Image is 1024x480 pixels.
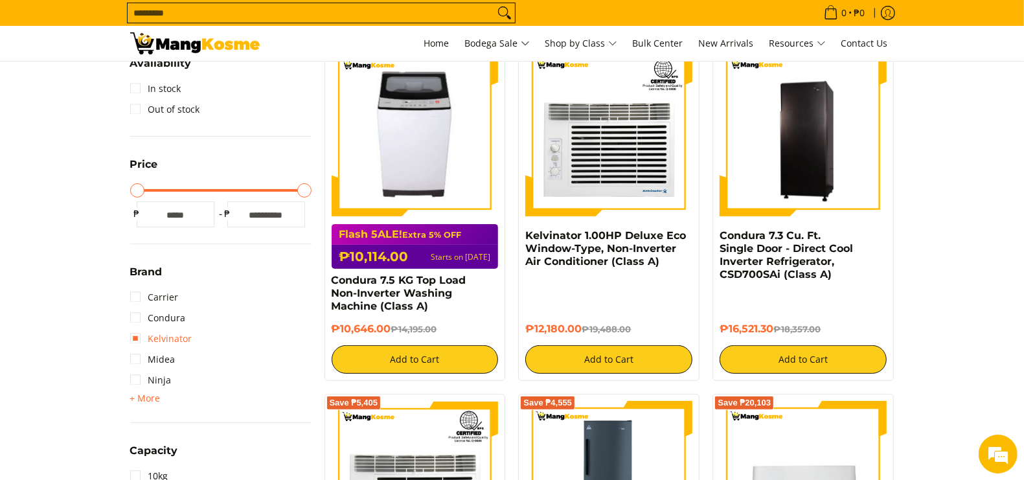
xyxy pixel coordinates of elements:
h6: ₱12,180.00 [525,323,692,336]
span: Save ₱20,103 [718,399,771,407]
span: ₱ [130,207,143,220]
summary: Open [130,391,161,406]
span: Save ₱4,555 [523,399,572,407]
a: Condura 7.5 KG Top Load Non-Inverter Washing Machine (Class A) [332,274,466,312]
a: Bulk Center [626,26,690,61]
span: Shop by Class [545,36,617,52]
span: 0 [840,8,849,17]
a: Ninja [130,370,172,391]
a: Bodega Sale [459,26,536,61]
img: Condura 7.3 Cu. Ft. Single Door - Direct Cool Inverter Refrigerator, CSD700SAi (Class A) [720,51,887,214]
span: Resources [769,36,826,52]
h6: ₱16,521.30 [720,323,887,336]
nav: Main Menu [273,26,894,61]
summary: Open [130,267,163,287]
del: ₱14,195.00 [391,324,437,334]
span: ₱0 [852,8,867,17]
a: Home [418,26,456,61]
span: + More [130,393,161,404]
button: Add to Cart [332,345,499,374]
a: Shop by Class [539,26,624,61]
a: Carrier [130,287,179,308]
img: condura-7.5kg-topload-non-inverter-washing-machine-class-c-full-view-mang-kosme [337,49,494,216]
span: Save ₱5,405 [330,399,378,407]
del: ₱18,357.00 [773,324,821,334]
summary: Open [130,159,158,179]
span: Contact Us [841,37,888,49]
a: Midea [130,349,176,370]
span: New Arrivals [699,37,754,49]
a: Out of stock [130,99,200,120]
button: Search [494,3,515,23]
a: Kelvinator 1.00HP Deluxe Eco Window-Type, Non-Inverter Air Conditioner (Class A) [525,229,686,268]
button: Add to Cart [525,345,692,374]
span: Capacity [130,446,178,456]
span: Availability [130,58,192,69]
a: Kelvinator [130,328,192,349]
h6: ₱10,646.00 [332,323,499,336]
span: Price [130,159,158,170]
summary: Open [130,446,178,466]
span: ₱ [221,207,234,220]
a: New Arrivals [692,26,760,61]
span: Home [424,37,449,49]
a: Contact Us [835,26,894,61]
summary: Open [130,58,192,78]
img: Kelvinator 1.00HP Deluxe Eco Window-Type, Non-Inverter Air Conditioner (Class A) [525,49,692,216]
span: Bodega Sale [465,36,530,52]
button: Add to Cart [720,345,887,374]
a: Resources [763,26,832,61]
span: • [820,6,869,20]
span: Brand [130,267,163,277]
img: Class A | Mang Kosme [130,32,260,54]
a: Condura 7.3 Cu. Ft. Single Door - Direct Cool Inverter Refrigerator, CSD700SAi (Class A) [720,229,853,280]
a: In stock [130,78,181,99]
a: Condura [130,308,186,328]
del: ₱19,488.00 [582,324,631,334]
span: Bulk Center [633,37,683,49]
